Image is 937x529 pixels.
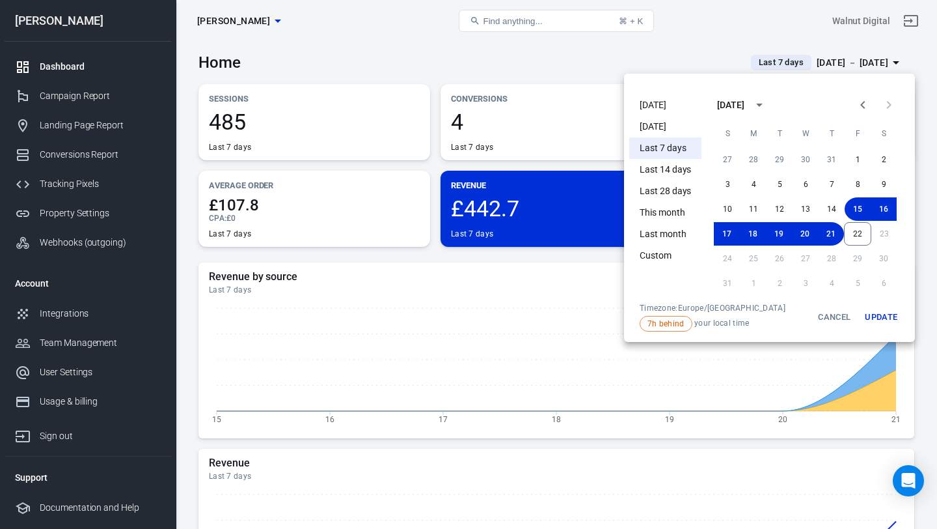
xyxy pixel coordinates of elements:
[850,92,876,118] button: Previous month
[820,121,843,147] span: Thursday
[844,222,871,246] button: 22
[819,173,845,196] button: 7
[767,197,793,221] button: 12
[629,180,701,202] li: Last 28 days
[793,173,819,196] button: 6
[714,197,740,221] button: 10
[872,121,895,147] span: Saturday
[845,173,871,196] button: 8
[742,121,765,147] span: Monday
[871,148,897,171] button: 2
[819,148,845,171] button: 31
[818,222,844,246] button: 21
[643,318,689,330] span: 7h behind
[871,173,897,196] button: 9
[813,303,855,332] button: Cancel
[845,197,871,221] button: 15
[893,465,924,496] div: Open Intercom Messenger
[716,121,739,147] span: Sunday
[748,94,770,116] button: calendar view is open, switch to year view
[860,303,902,332] button: Update
[819,197,845,221] button: 14
[740,173,767,196] button: 4
[740,148,767,171] button: 28
[766,222,792,246] button: 19
[629,137,701,159] li: Last 7 days
[717,98,744,112] div: [DATE]
[714,222,740,246] button: 17
[629,94,701,116] li: [DATE]
[740,222,766,246] button: 18
[714,173,740,196] button: 3
[740,197,767,221] button: 11
[792,222,818,246] button: 20
[640,303,785,313] div: Timezone: Europe/[GEOGRAPHIC_DATA]
[845,148,871,171] button: 1
[793,197,819,221] button: 13
[714,148,740,171] button: 27
[767,173,793,196] button: 5
[629,116,701,137] li: [DATE]
[793,148,819,171] button: 30
[629,202,701,223] li: This month
[768,121,791,147] span: Tuesday
[871,197,897,221] button: 16
[767,148,793,171] button: 29
[846,121,869,147] span: Friday
[629,245,701,266] li: Custom
[794,121,817,147] span: Wednesday
[629,223,701,245] li: Last month
[640,316,785,332] span: your local time
[629,159,701,180] li: Last 14 days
